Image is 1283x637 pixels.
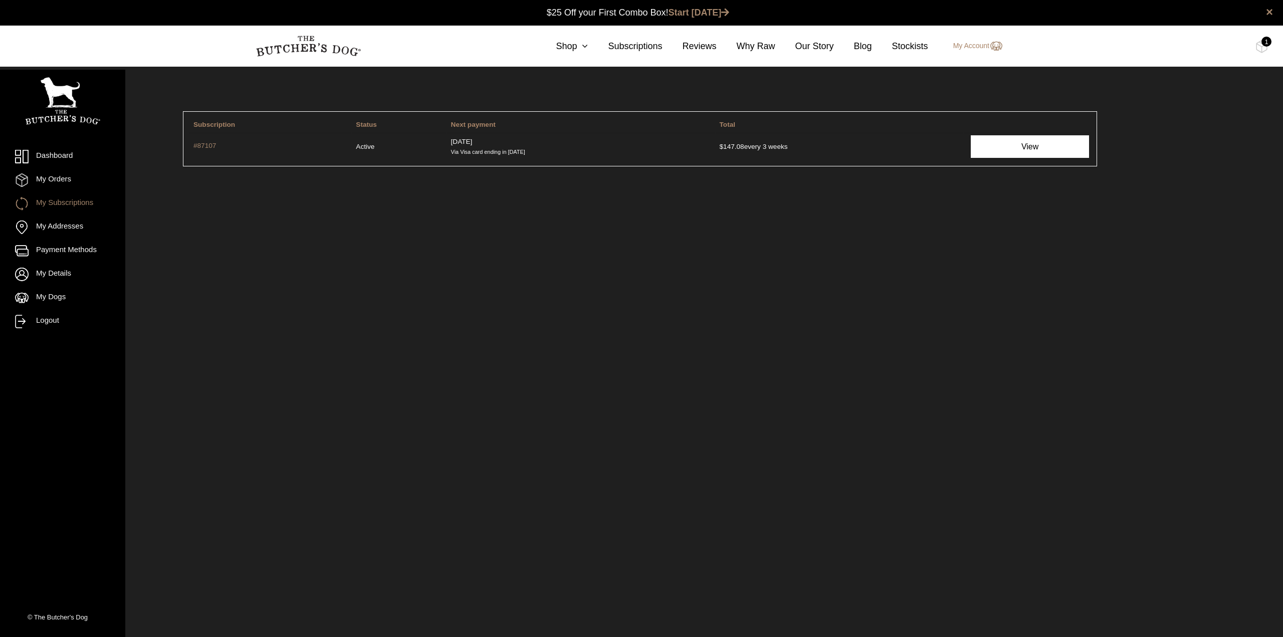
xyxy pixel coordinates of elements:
a: Start [DATE] [669,8,730,18]
td: [DATE] [447,133,715,160]
a: Reviews [662,40,716,53]
a: Blog [834,40,872,53]
a: Stockists [872,40,928,53]
a: #87107 [193,141,347,152]
span: Status [356,121,377,128]
a: My Addresses [15,221,110,234]
span: $ [720,143,724,150]
span: Next payment [451,121,496,128]
a: Payment Methods [15,244,110,258]
a: Shop [536,40,588,53]
span: Subscription [193,121,235,128]
img: TBD_Cart-Full.png [1255,40,1268,53]
td: every 3 weeks [716,133,964,160]
a: close [1266,6,1273,18]
a: View [971,135,1089,158]
a: My Details [15,268,110,281]
img: TBD_Portrait_Logo_White.png [25,77,100,125]
a: Logout [15,315,110,328]
a: My Dogs [15,291,110,305]
a: My Account [943,40,1002,52]
a: Dashboard [15,150,110,163]
div: 1 [1261,37,1271,47]
small: Via Visa card ending in [DATE] [451,149,525,155]
span: Total [720,121,735,128]
a: Subscriptions [588,40,662,53]
a: My Orders [15,173,110,187]
span: 147.08 [720,143,744,150]
a: My Subscriptions [15,197,110,210]
a: Our Story [775,40,834,53]
td: Active [352,133,446,160]
a: Why Raw [717,40,775,53]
